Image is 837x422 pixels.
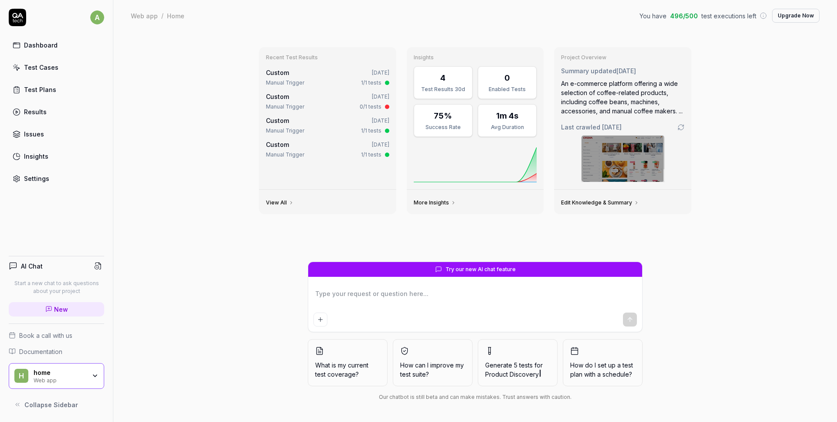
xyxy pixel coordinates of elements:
[478,339,558,386] button: Generate 5 tests forProduct Discovery
[161,11,163,20] div: /
[9,37,104,54] a: Dashboard
[264,138,391,160] a: Custom[DATE]Manual Trigger1/1 tests
[90,9,104,26] button: a
[670,11,698,20] span: 496 / 500
[563,339,643,386] button: How do I set up a test plan with a schedule?
[772,9,820,23] button: Upgrade Now
[266,199,294,206] a: View All
[561,123,622,132] span: Last crawled
[264,114,391,136] a: Custom[DATE]Manual Trigger1/1 tests
[602,123,622,131] time: [DATE]
[24,107,47,116] div: Results
[266,93,289,100] span: Custom
[400,361,465,379] span: How can I improve my test suite?
[361,151,381,159] div: 1/1 tests
[266,127,304,135] div: Manual Trigger
[14,369,28,383] span: h
[485,361,550,379] span: Generate 5 tests for
[561,199,639,206] a: Edit Knowledge & Summary
[24,85,56,94] div: Test Plans
[419,123,467,131] div: Success Rate
[21,262,43,271] h4: AI Chat
[9,170,104,187] a: Settings
[440,72,446,84] div: 4
[360,103,381,111] div: 0/1 tests
[483,85,531,93] div: Enabled Tests
[561,79,684,116] div: An e-commerce platform offering a wide selection of coffee-related products, including coffee bea...
[372,117,389,124] time: [DATE]
[54,305,68,314] span: New
[24,152,48,161] div: Insights
[434,110,452,122] div: 75%
[446,265,516,273] span: Try our new AI chat feature
[24,41,58,50] div: Dashboard
[19,331,72,340] span: Book a call with us
[372,141,389,148] time: [DATE]
[266,141,289,148] span: Custom
[9,279,104,295] p: Start a new chat to ask questions about your project
[9,302,104,316] a: New
[167,11,184,20] div: Home
[561,54,684,61] h3: Project Overview
[266,79,304,87] div: Manual Trigger
[266,103,304,111] div: Manual Trigger
[308,393,643,401] div: Our chatbot is still beta and can make mistakes. Trust answers with caution.
[264,66,391,88] a: Custom[DATE]Manual Trigger1/1 tests
[361,79,381,87] div: 1/1 tests
[561,67,616,75] span: Summary updated
[9,148,104,165] a: Insights
[266,151,304,159] div: Manual Trigger
[9,103,104,120] a: Results
[9,347,104,356] a: Documentation
[701,11,756,20] span: test executions left
[9,396,104,413] button: Collapse Sidebar
[24,129,44,139] div: Issues
[483,123,531,131] div: Avg Duration
[9,81,104,98] a: Test Plans
[393,339,473,386] button: How can I improve my test suite?
[9,126,104,143] a: Issues
[496,110,518,122] div: 1m 4s
[266,54,389,61] h3: Recent Test Results
[19,347,62,356] span: Documentation
[419,85,467,93] div: Test Results 30d
[24,174,49,183] div: Settings
[34,369,86,377] div: home
[266,69,289,76] span: Custom
[414,54,537,61] h3: Insights
[131,11,158,20] div: Web app
[485,371,539,378] span: Product Discovery
[266,117,289,124] span: Custom
[372,93,389,100] time: [DATE]
[90,10,104,24] span: a
[616,67,636,75] time: [DATE]
[414,199,456,206] a: More Insights
[372,69,389,76] time: [DATE]
[9,59,104,76] a: Test Cases
[24,63,58,72] div: Test Cases
[9,363,104,389] button: hhomeWeb app
[308,339,388,386] button: What is my current test coverage?
[313,313,327,327] button: Add attachment
[264,90,391,112] a: Custom[DATE]Manual Trigger0/1 tests
[9,331,104,340] a: Book a call with us
[504,72,510,84] div: 0
[361,127,381,135] div: 1/1 tests
[570,361,635,379] span: How do I set up a test plan with a schedule?
[315,361,380,379] span: What is my current test coverage?
[24,400,78,409] span: Collapse Sidebar
[34,376,86,383] div: Web app
[677,124,684,131] a: Go to crawling settings
[582,136,664,182] img: Screenshot
[640,11,667,20] span: You have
